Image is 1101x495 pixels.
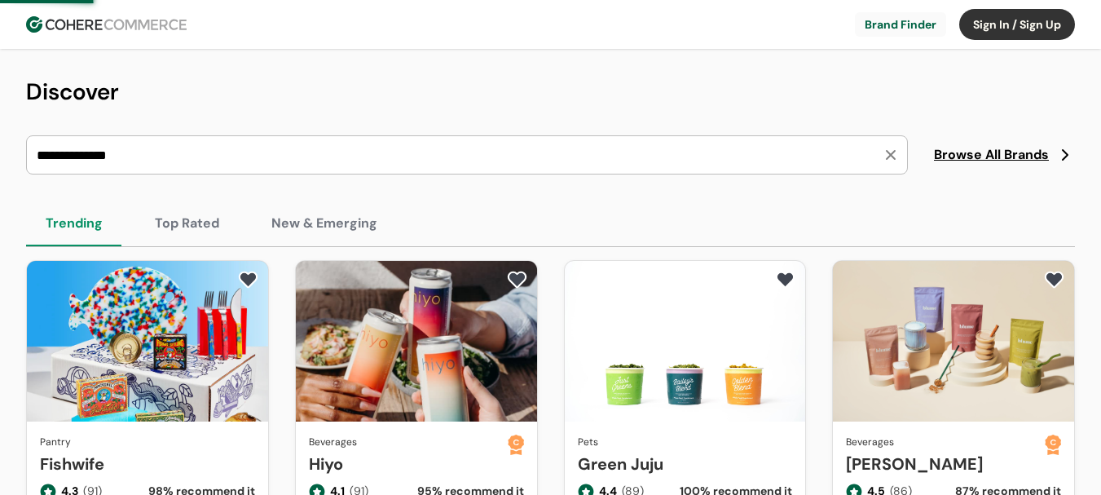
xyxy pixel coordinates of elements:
[252,201,397,246] button: New & Emerging
[309,452,508,476] a: Hiyo
[235,267,262,292] button: add to favorite
[772,267,799,292] button: add to favorite
[934,145,1075,165] a: Browse All Brands
[26,77,119,107] span: Discover
[846,452,1045,476] a: [PERSON_NAME]
[1041,267,1068,292] button: add to favorite
[934,145,1049,165] span: Browse All Brands
[40,452,255,476] a: Fishwife
[504,267,531,292] button: add to favorite
[26,201,122,246] button: Trending
[135,201,239,246] button: Top Rated
[959,9,1075,40] button: Sign In / Sign Up
[26,16,187,33] img: Cohere Logo
[578,452,793,476] a: Green Juju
